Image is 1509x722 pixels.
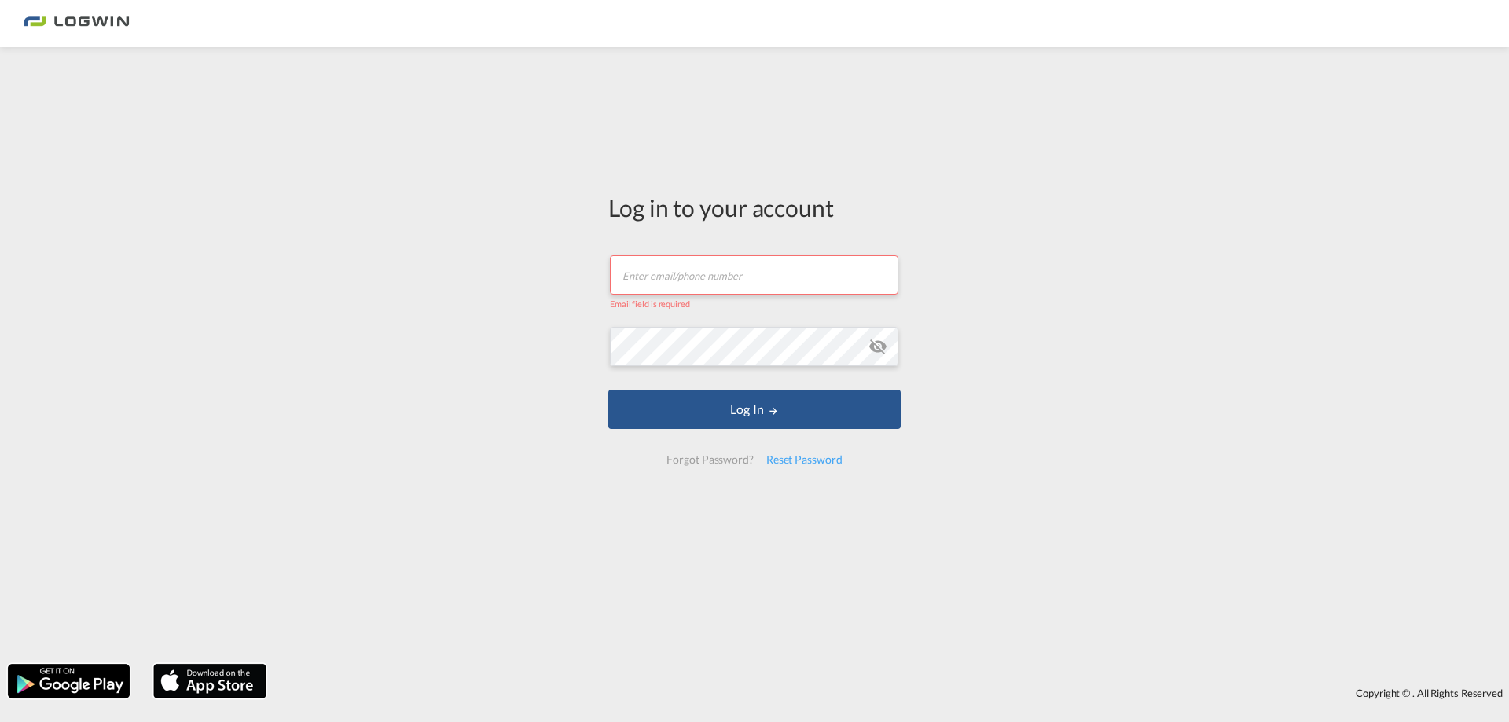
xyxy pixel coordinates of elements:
[610,299,690,309] span: Email field is required
[6,662,131,700] img: google.png
[274,680,1509,706] div: Copyright © . All Rights Reserved
[608,390,901,429] button: LOGIN
[610,255,898,295] input: Enter email/phone number
[24,6,130,42] img: bc73a0e0d8c111efacd525e4c8ad7d32.png
[660,445,759,474] div: Forgot Password?
[608,191,901,224] div: Log in to your account
[760,445,849,474] div: Reset Password
[152,662,268,700] img: apple.png
[868,337,887,356] md-icon: icon-eye-off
